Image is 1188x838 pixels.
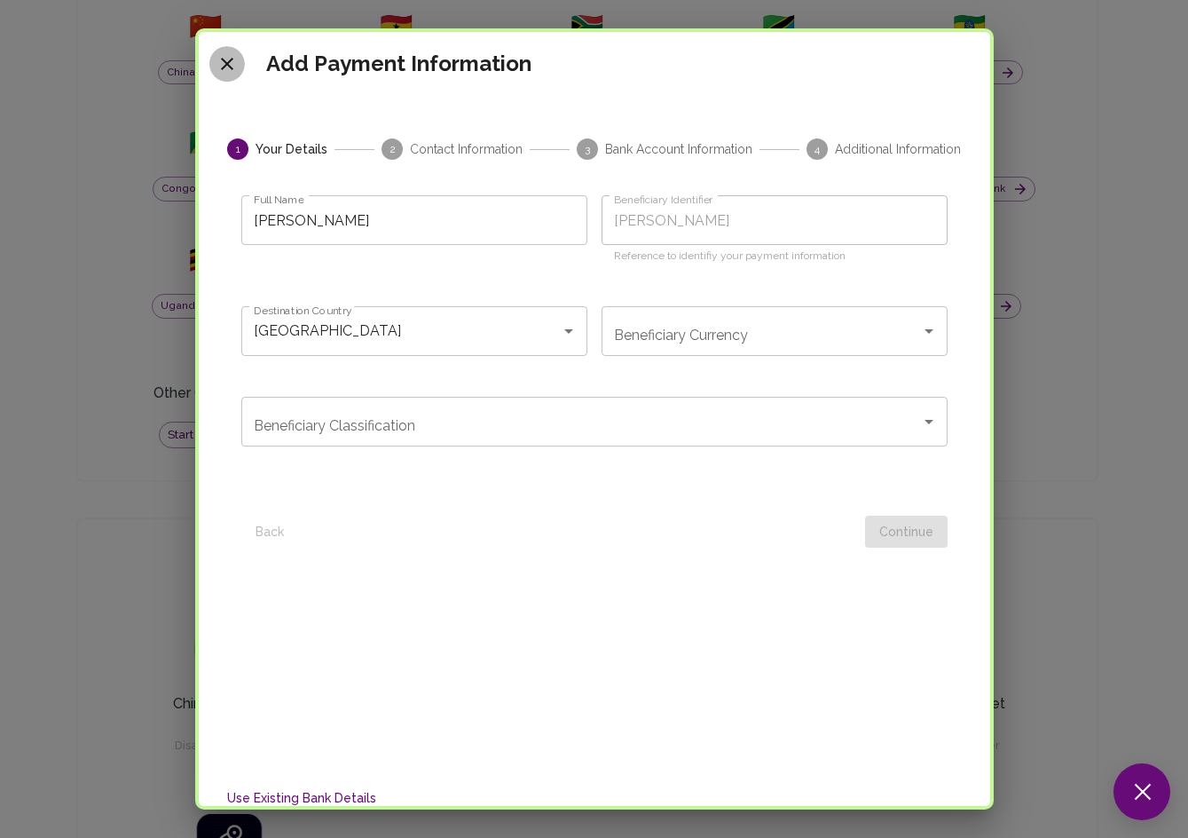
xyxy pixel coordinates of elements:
p: Reference to identifiy your payment information [614,248,935,265]
h5: Add Payment Information [266,50,531,78]
input: Full name of the account holder. [241,195,587,245]
button: close [209,46,245,82]
text: 1 [235,143,240,155]
button: Open [556,319,581,344]
span: Additional Information [835,140,961,158]
text: 4 [814,143,820,155]
button: Open [917,319,941,344]
text: 2 [389,143,395,155]
button: Use Existing Bank Details [220,782,383,815]
input: Reference [602,195,948,245]
label: Destination Country [254,303,351,318]
label: Beneficiary Identifier [614,192,712,207]
span: Your Details [256,140,327,158]
text: 3 [585,143,590,155]
label: Full Name [254,192,303,207]
span: Bank Account Information [605,140,752,158]
span: Contact Information [410,140,523,158]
